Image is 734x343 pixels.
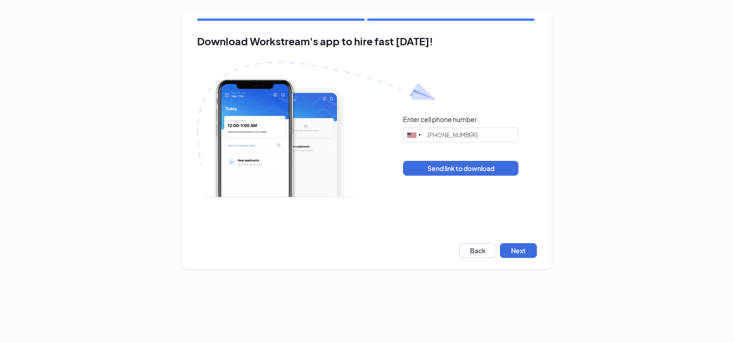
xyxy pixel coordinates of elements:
[500,243,537,258] button: Next
[197,62,436,197] img: Download Workstream's app with paper plane
[403,128,518,142] input: (201) 555-0123
[403,161,518,176] button: Send link to download
[403,128,425,142] div: United States: +1
[197,36,537,47] h2: Download Workstream's app to hire fast [DATE]!
[459,243,496,258] button: Back
[403,115,477,124] div: Enter cell phone number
